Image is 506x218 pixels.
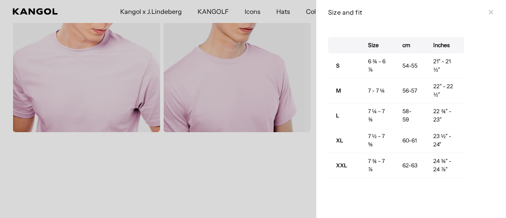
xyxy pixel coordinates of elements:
td: 22 ¾" - 23" [425,103,464,128]
td: 62-63 [395,153,426,178]
td: 54-55 [395,53,426,78]
td: 60-61 [395,128,426,153]
td: 7 ¼ - 7 ⅜ [360,103,395,128]
strong: L [336,112,339,119]
strong: S [336,62,340,69]
strong: XL [336,137,343,144]
td: 58-59 [395,103,426,128]
td: 7 ½ - 7 ⅝ [360,128,395,153]
td: 22" - 22 ½" [425,78,464,103]
strong: M [336,87,341,94]
td: 7 ¾ - 7 ⅞ [360,153,395,178]
th: Size [360,37,395,53]
h3: Size and fit [328,8,485,17]
td: 21" - 21 ½" [425,53,464,78]
td: 24 ⅜" - 24 ⅞" [425,153,464,178]
th: Inches [425,37,464,53]
td: 56-57 [395,78,426,103]
th: cm [395,37,426,53]
td: 7 - 7 ⅛ [360,78,395,103]
td: 23 ½" - 24" [425,128,464,153]
td: 6 ¾ - 6 ⅞ [360,53,395,78]
strong: XXL [336,162,347,169]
